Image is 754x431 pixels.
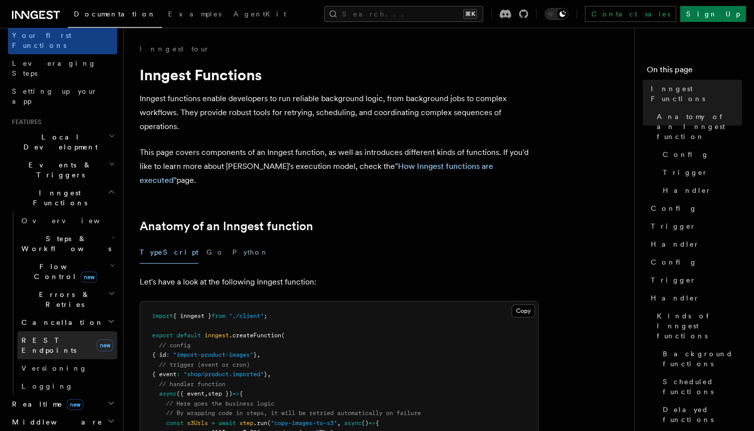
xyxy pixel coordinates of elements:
span: new [67,399,83,410]
span: Middleware [8,417,103,427]
span: default [177,332,201,339]
p: This page covers components of an Inngest function, as well as introduces different kinds of func... [140,145,539,187]
span: // trigger (event or cron) [159,361,250,368]
span: , [257,351,260,358]
a: Overview [17,212,117,230]
a: Your first Functions [8,26,117,54]
a: AgentKit [227,3,292,27]
span: export [152,332,173,339]
span: } [253,351,257,358]
span: { [239,390,243,397]
span: , [267,371,271,378]
span: Handler [663,185,712,195]
span: : [166,351,170,358]
span: .createFunction [229,332,281,339]
a: Background functions [659,345,742,373]
span: Trigger [651,221,696,231]
span: Anatomy of an Inngest function [657,112,742,142]
span: Config [651,203,697,213]
span: from [211,312,225,319]
button: Copy [512,304,535,317]
a: Leveraging Steps [8,54,117,82]
span: async [159,390,177,397]
a: Inngest tour [140,44,209,54]
a: Kinds of Inngest functions [653,307,742,345]
span: Realtime [8,399,83,409]
button: Toggle dark mode [545,8,568,20]
button: Realtimenew [8,395,117,413]
button: Search...⌘K [324,6,483,22]
span: = [211,420,215,427]
span: Steps & Workflows [17,234,111,254]
p: Inngest functions enable developers to run reliable background logic, from background jobs to com... [140,92,539,134]
a: Sign Up [680,6,746,22]
a: Handler [647,235,742,253]
span: { [376,420,379,427]
a: Logging [17,377,117,395]
span: "import-product-images" [173,351,253,358]
span: "copy-images-to-s3" [271,420,337,427]
a: Scheduled functions [659,373,742,401]
span: Overview [21,217,124,225]
a: Config [647,253,742,271]
span: Examples [168,10,221,18]
span: , [337,420,341,427]
span: s3Urls [187,420,208,427]
span: async [344,420,362,427]
a: Trigger [659,163,742,181]
span: Flow Control [17,262,110,282]
span: => [369,420,376,427]
button: Events & Triggers [8,156,117,184]
span: await [218,420,236,427]
span: Local Development [8,132,109,152]
span: .run [253,420,267,427]
a: Config [659,145,742,163]
span: Events & Triggers [8,160,109,180]
span: import [152,312,173,319]
span: const [166,420,184,427]
button: Errors & Retries [17,286,117,313]
span: // By wrapping code in steps, it will be retried automatically on failure [166,410,421,417]
a: Examples [162,3,227,27]
h1: Inngest Functions [140,66,539,84]
span: Delayed functions [663,405,742,425]
span: Scheduled functions [663,377,742,397]
a: Versioning [17,359,117,377]
span: { inngest } [173,312,211,319]
button: Python [232,241,269,264]
a: Trigger [647,271,742,289]
p: Let's have a look at the following Inngest function: [140,275,539,289]
span: ( [281,332,285,339]
a: Config [647,199,742,217]
span: Documentation [74,10,156,18]
span: Errors & Retries [17,289,108,309]
span: // config [159,342,190,349]
a: Setting up your app [8,82,117,110]
button: Go [206,241,224,264]
span: } [264,371,267,378]
span: Inngest Functions [651,84,742,104]
div: Inngest Functions [8,212,117,395]
button: Cancellation [17,313,117,331]
span: Logging [21,382,73,390]
span: REST Endpoints [21,336,76,354]
a: REST Endpointsnew [17,331,117,359]
span: inngest [204,332,229,339]
span: step [239,420,253,427]
span: { id [152,351,166,358]
button: Inngest Functions [8,184,117,212]
button: Flow Controlnew [17,258,117,286]
a: Trigger [647,217,742,235]
span: ({ event [177,390,204,397]
a: Handler [659,181,742,199]
span: , [204,390,208,397]
span: "./client" [229,312,264,319]
kbd: ⌘K [463,9,477,19]
a: Handler [647,289,742,307]
a: Documentation [68,3,162,28]
span: : [177,371,180,378]
span: AgentKit [233,10,286,18]
span: new [81,272,97,283]
span: { event [152,371,177,378]
a: Anatomy of an Inngest function [653,108,742,145]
